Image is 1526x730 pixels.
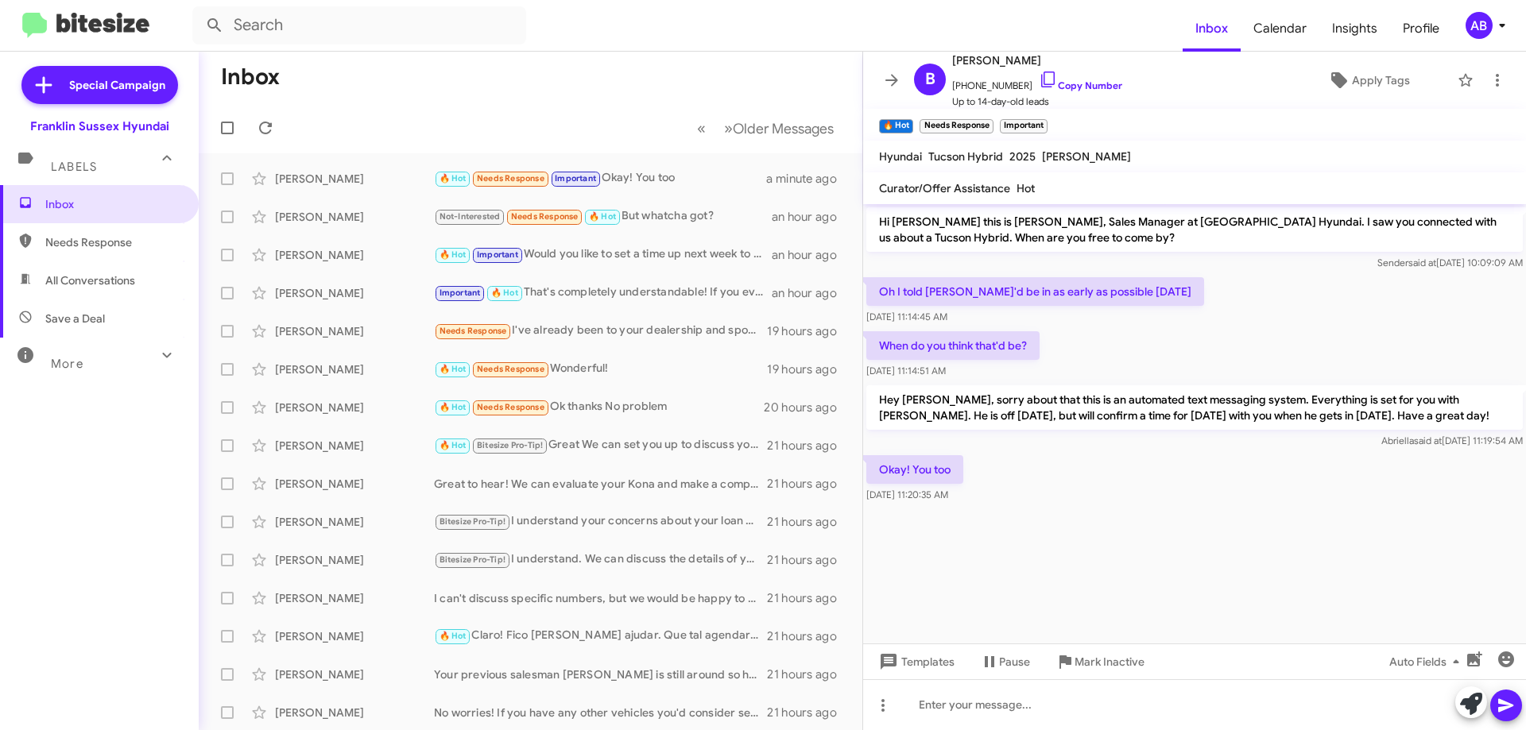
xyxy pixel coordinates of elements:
[434,169,766,187] div: Okay! You too
[1017,181,1035,195] span: Hot
[477,364,544,374] span: Needs Response
[511,211,579,222] span: Needs Response
[477,249,518,260] span: Important
[440,440,467,450] span: 🔥 Hot
[440,554,505,565] span: Bitesize Pro-Tip!
[434,627,767,645] div: Claro! Fico [PERSON_NAME] ajudar. Que tal agendar um horário para conversar mais sobre a venda do...
[491,288,518,298] span: 🔥 Hot
[434,207,772,226] div: But whatcha got?
[221,64,280,90] h1: Inbox
[589,211,616,222] span: 🔥 Hot
[275,705,434,720] div: [PERSON_NAME]
[1241,6,1319,52] span: Calendar
[772,247,850,263] div: an hour ago
[1000,119,1048,133] small: Important
[879,119,913,133] small: 🔥 Hot
[1377,257,1523,268] span: Sender [DATE] 10:09:09 AM
[21,66,178,104] a: Special Campaign
[275,590,434,606] div: [PERSON_NAME]
[1414,435,1442,446] span: said at
[275,476,434,492] div: [PERSON_NAME]
[772,285,850,301] div: an hour ago
[275,666,434,682] div: [PERSON_NAME]
[1183,6,1241,52] a: Inbox
[879,181,1010,195] span: Curator/Offer Assistance
[440,173,467,183] span: 🔥 Hot
[688,112,843,145] nav: Page navigation example
[1319,6,1390,52] a: Insights
[1377,647,1478,676] button: Auto Fields
[767,476,850,492] div: 21 hours ago
[952,51,1122,70] span: [PERSON_NAME]
[999,647,1030,676] span: Pause
[766,171,850,187] div: a minute ago
[952,94,1122,110] span: Up to 14-day-old leads
[866,311,947,323] span: [DATE] 11:14:45 AM
[866,385,1523,430] p: Hey [PERSON_NAME], sorry about that this is an automated text messaging system. Everything is set...
[434,550,767,569] div: I understand. We can discuss the details of your Tucson when you visit the dealership. Let’s sche...
[866,277,1204,306] p: Oh I told [PERSON_NAME]'d be in as early as possible [DATE]
[30,118,169,134] div: Franklin Sussex Hyundai
[555,173,596,183] span: Important
[440,249,467,260] span: 🔥 Hot
[434,512,767,531] div: I understand your concerns about your loan balance. We can evaluate your Durango and see how much...
[440,631,467,641] span: 🔥 Hot
[925,67,935,92] span: B
[434,476,767,492] div: Great to hear! We can evaluate your Kona and make a competitive offer. Let’s schedule a time for ...
[434,666,767,682] div: Your previous salesman [PERSON_NAME] is still around so he will gladly help!
[876,647,955,676] span: Templates
[45,272,135,288] span: All Conversations
[434,360,767,378] div: Wonderful!
[275,552,434,568] div: [PERSON_NAME]
[715,112,843,145] button: Next
[275,285,434,301] div: [PERSON_NAME]
[440,288,481,298] span: Important
[434,322,767,340] div: I've already been to your dealership and spoke to [PERSON_NAME]
[1042,149,1131,164] span: [PERSON_NAME]
[879,149,922,164] span: Hyundai
[275,400,434,415] div: [PERSON_NAME]
[1390,6,1452,52] a: Profile
[275,247,434,263] div: [PERSON_NAME]
[477,440,543,450] span: Bitesize Pro-Tip!
[1408,257,1436,268] span: said at
[697,118,706,138] span: «
[275,628,434,644] div: [PERSON_NAME]
[1389,647,1466,676] span: Auto Fields
[767,705,850,720] div: 21 hours ago
[434,436,767,454] div: Great We can set you up to discuss your options when you come in for service. Just reach out and ...
[275,323,434,339] div: [PERSON_NAME]
[866,455,963,484] p: Okay! You too
[275,361,434,377] div: [PERSON_NAME]
[767,323,850,339] div: 19 hours ago
[69,77,165,93] span: Special Campaign
[440,211,501,222] span: Not-Interested
[767,514,850,530] div: 21 hours ago
[866,207,1523,252] p: Hi [PERSON_NAME] this is [PERSON_NAME], Sales Manager at [GEOGRAPHIC_DATA] Hyundai. I saw you con...
[1381,435,1523,446] span: Abriella [DATE] 11:19:54 AM
[863,647,967,676] button: Templates
[767,552,850,568] div: 21 hours ago
[687,112,715,145] button: Previous
[51,357,83,371] span: More
[764,400,850,415] div: 20 hours ago
[952,70,1122,94] span: [PHONE_NUMBER]
[967,647,1043,676] button: Pause
[1075,647,1144,676] span: Mark Inactive
[928,149,1003,164] span: Tucson Hybrid
[45,196,180,212] span: Inbox
[767,666,850,682] div: 21 hours ago
[275,209,434,225] div: [PERSON_NAME]
[866,489,948,500] span: [DATE] 11:20:35 AM
[866,365,946,377] span: [DATE] 11:14:51 AM
[434,284,772,302] div: That's completely understandable! If you ever reconsider or want to chat in the future, feel free...
[440,516,505,527] span: Bitesize Pro-Tip!
[440,326,507,336] span: Needs Response
[275,171,434,187] div: [PERSON_NAME]
[767,361,850,377] div: 19 hours ago
[1009,149,1036,164] span: 2025
[724,118,733,138] span: »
